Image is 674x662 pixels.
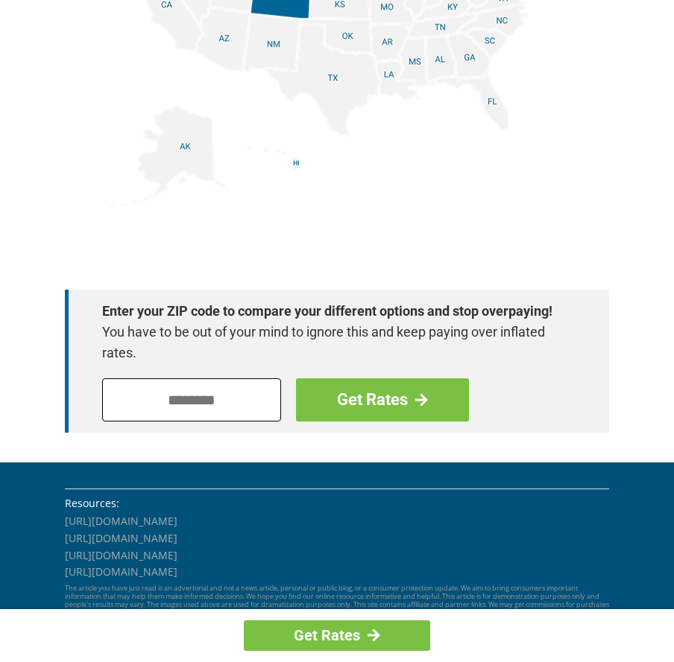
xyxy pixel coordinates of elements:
[65,564,177,579] a: [URL][DOMAIN_NAME]
[65,585,609,633] p: The article you have just read is an advertorial and not a news article, personal or public blog,...
[65,531,177,545] a: [URL][DOMAIN_NAME]
[102,301,557,322] strong: Enter your ZIP code to compare your different options and stop overpaying!
[65,548,177,562] a: [URL][DOMAIN_NAME]
[244,620,430,651] a: Get Rates
[102,322,557,363] p: You have to be out of your mind to ignore this and keep paying over inflated rates.
[65,514,177,528] a: [URL][DOMAIN_NAME]
[65,495,609,512] li: Resources:
[296,378,469,421] a: Get Rates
